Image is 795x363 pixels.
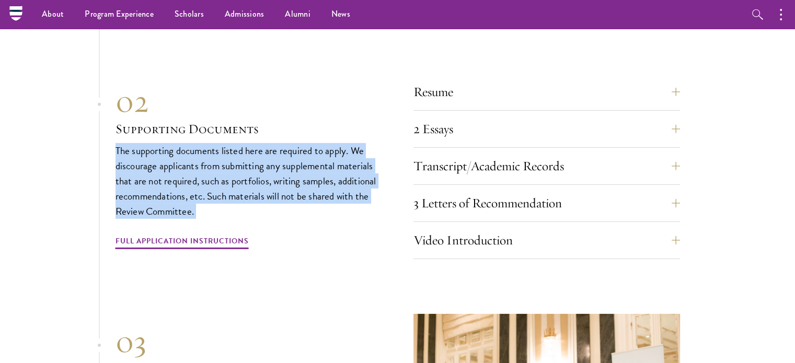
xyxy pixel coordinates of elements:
h3: Supporting Documents [116,120,382,138]
a: Full Application Instructions [116,235,249,251]
button: Video Introduction [413,228,680,253]
p: The supporting documents listed here are required to apply. We discourage applicants from submitt... [116,143,382,219]
button: Transcript/Academic Records [413,154,680,179]
button: 2 Essays [413,116,680,142]
div: 02 [116,83,382,120]
div: 03 [116,323,382,360]
button: Resume [413,79,680,104]
button: 3 Letters of Recommendation [413,191,680,216]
